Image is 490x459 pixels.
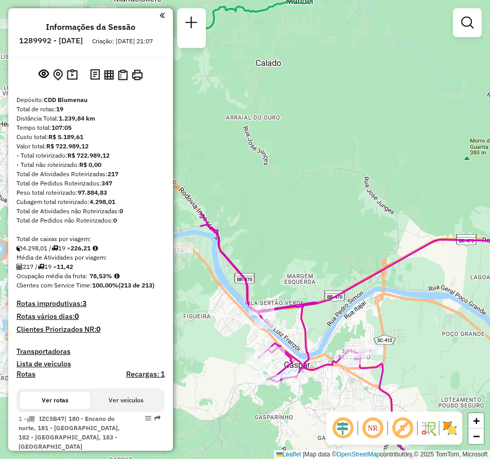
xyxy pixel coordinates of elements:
[16,160,165,169] div: - Total não roteirizado:
[330,416,355,440] span: Ocultar deslocamento
[93,245,98,251] i: Meta Caixas/viagem: 216,22 Diferença: 9,99
[420,420,436,436] img: Fluxo de ruas
[44,96,87,104] strong: CDD Blumenau
[303,451,304,458] span: |
[59,114,95,122] strong: 1.239,84 km
[51,67,65,83] button: Centralizar mapa no depósito ou ponto de apoio
[88,67,102,83] button: Logs desbloquear sessão
[130,67,145,82] button: Imprimir Rotas
[82,299,86,308] strong: 3
[16,272,87,280] span: Ocupação média da frota:
[16,216,165,225] div: Total de Pedidos não Roteirizados:
[119,207,123,215] strong: 0
[101,179,112,187] strong: 347
[90,198,115,206] strong: 4.298,01
[19,415,120,450] span: | 180 - Encano do norte, 181 - [GEOGRAPHIC_DATA], 182 - [GEOGRAPHIC_DATA], 183 - [GEOGRAPHIC_DATA]
[16,253,165,262] div: Média de Atividades por viagem:
[442,420,458,436] img: Exibir/Ocultar setores
[468,429,484,444] a: Zoom out
[92,281,118,289] strong: 100,00%
[57,263,73,270] strong: 11,42
[16,312,165,321] h4: Rotas vários dias:
[51,124,72,131] strong: 107:05
[37,66,51,83] button: Exibir sessão original
[16,95,165,105] div: Depósito:
[337,451,380,458] a: OpenStreetMap
[75,312,79,321] strong: 0
[145,415,151,421] em: Opções
[16,281,92,289] span: Clientes com Service Time:
[114,273,119,279] em: Média calculada utilizando a maior ocupação (%Peso ou %Cubagem) de cada rota da sessão. Rotas cro...
[16,123,165,132] div: Tempo total:
[457,12,478,33] a: Exibir filtros
[102,67,116,81] button: Visualizar relatório de Roteirização
[16,262,165,271] div: 217 / 19 =
[39,415,64,422] span: IZC5B47
[108,170,118,178] strong: 217
[16,360,165,368] h4: Lista de veículos
[78,189,107,196] strong: 97.884,83
[473,414,480,427] span: +
[390,416,415,440] span: Exibir rótulo
[90,272,112,280] strong: 78,53%
[468,413,484,429] a: Zoom in
[16,151,165,160] div: - Total roteirizado:
[16,325,165,334] h4: Clientes Priorizados NR:
[16,370,36,379] a: Rotas
[16,347,165,356] h4: Transportadoras
[16,105,165,114] div: Total de rotas:
[154,415,161,421] em: Rota exportada
[126,370,165,379] h4: Recargas: 1
[360,416,385,440] span: Ocultar NR
[65,67,80,83] button: Painel de Sugestão
[16,299,165,308] h4: Rotas improdutivas:
[116,67,130,82] button: Visualizar Romaneio
[19,415,120,450] span: 1 -
[160,9,165,21] a: Clique aqui para minimizar o painel
[16,207,165,216] div: Total de Atividades não Roteirizadas:
[16,245,23,251] i: Cubagem total roteirizado
[91,392,162,409] button: Ver veículos
[16,169,165,179] div: Total de Atividades Roteirizadas:
[16,142,165,151] div: Valor total:
[118,281,154,289] strong: (213 de 213)
[16,244,165,253] div: 4.298,01 / 19 =
[38,264,44,270] i: Total de rotas
[71,244,91,252] strong: 226,21
[67,151,110,159] strong: R$ 722.989,12
[16,188,165,197] div: Peso total roteirizado:
[16,197,165,207] div: Cubagem total roteirizado:
[473,430,480,443] span: −
[48,133,83,141] strong: R$ 5.189,61
[113,216,117,224] strong: 0
[51,245,58,251] i: Total de rotas
[88,37,157,46] div: Criação: [DATE] 21:07
[16,234,165,244] div: Total de caixas por viagem:
[56,105,63,113] strong: 19
[274,450,490,459] div: Map data © contributors,© 2025 TomTom, Microsoft
[16,114,165,123] div: Distância Total:
[79,161,101,168] strong: R$ 0,00
[181,12,202,36] a: Nova sessão e pesquisa
[16,264,23,270] i: Total de Atividades
[16,179,165,188] div: Total de Pedidos Roteirizados:
[96,325,100,334] strong: 0
[19,36,83,45] h6: 1289992 - [DATE]
[16,132,165,142] div: Custo total:
[20,392,91,409] button: Ver rotas
[46,142,89,150] strong: R$ 722.989,12
[276,451,301,458] a: Leaflet
[46,22,135,32] h4: Informações da Sessão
